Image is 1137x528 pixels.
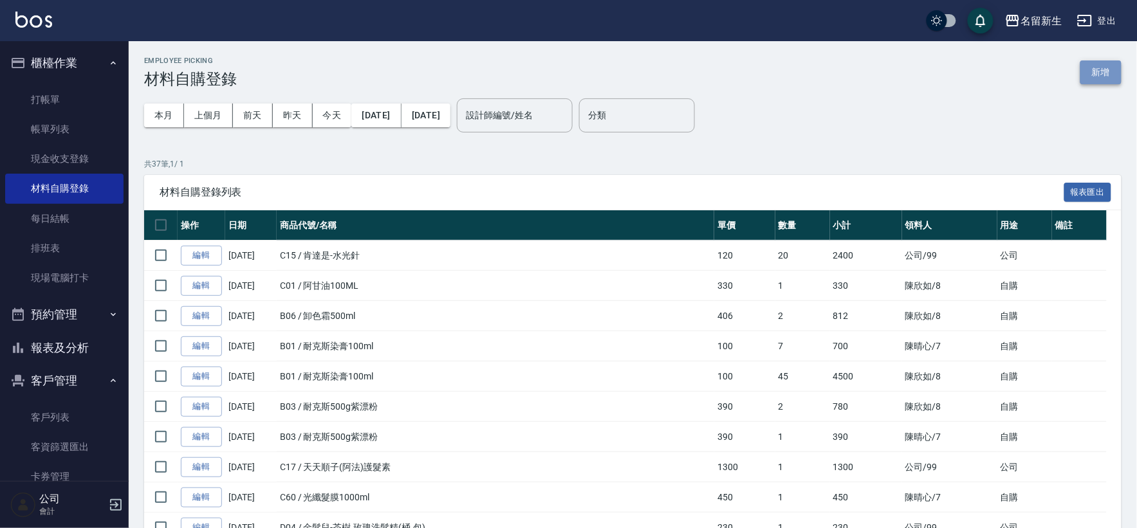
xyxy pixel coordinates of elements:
th: 操作 [178,210,225,241]
a: 每日結帳 [5,204,124,233]
th: 領料人 [902,210,997,241]
button: [DATE] [351,104,401,127]
td: 公司 /99 [902,241,997,271]
td: 陳欣如 /8 [902,271,997,301]
a: 報表匯出 [1064,185,1112,197]
button: 櫃檯作業 [5,46,124,80]
a: 現金收支登錄 [5,144,124,174]
h5: 公司 [39,493,105,505]
button: 客戶管理 [5,364,124,397]
button: 新增 [1080,60,1122,84]
div: 名留新生 [1021,13,1062,29]
td: B01 / 耐克斯染膏100ml [277,331,714,361]
td: 1300 [714,452,775,482]
td: 自購 [997,301,1052,331]
a: 新增 [1080,66,1122,78]
th: 單價 [714,210,775,241]
td: 自購 [997,361,1052,392]
td: [DATE] [225,452,277,482]
td: [DATE] [225,392,277,422]
td: 陳晴心 /7 [902,331,997,361]
a: 編輯 [181,367,222,387]
td: 1 [775,452,830,482]
a: 編輯 [181,276,222,296]
h3: 材料自購登錄 [144,70,237,88]
button: 登出 [1072,9,1122,33]
button: 報表及分析 [5,331,124,365]
td: [DATE] [225,301,277,331]
td: 390 [830,422,902,452]
a: 編輯 [181,457,222,477]
td: 2 [775,301,830,331]
td: 自購 [997,422,1052,452]
td: 陳欣如 /8 [902,301,997,331]
th: 用途 [997,210,1052,241]
td: 390 [714,392,775,422]
button: [DATE] [402,104,450,127]
th: 小計 [830,210,902,241]
td: 390 [714,422,775,452]
button: 報表匯出 [1064,183,1112,203]
td: B03 / 耐克斯500g紫漂粉 [277,422,714,452]
a: 編輯 [181,306,222,326]
th: 日期 [225,210,277,241]
a: 編輯 [181,487,222,507]
td: 330 [830,271,902,301]
td: [DATE] [225,422,277,452]
td: [DATE] [225,241,277,271]
td: 公司 [997,241,1052,271]
td: B03 / 耐克斯500g紫漂粉 [277,392,714,422]
a: 客戶列表 [5,403,124,432]
a: 排班表 [5,233,124,263]
span: 材料自購登錄列表 [160,186,1064,199]
button: 本月 [144,104,184,127]
button: 昨天 [273,104,313,127]
a: 編輯 [181,397,222,417]
th: 商品代號/名稱 [277,210,714,241]
a: 編輯 [181,427,222,447]
td: 450 [714,482,775,513]
td: 公司 [997,452,1052,482]
td: 1300 [830,452,902,482]
td: B01 / 耐克斯染膏100ml [277,361,714,392]
button: 前天 [233,104,273,127]
td: 陳欣如 /8 [902,361,997,392]
a: 材料自購登錄 [5,174,124,203]
button: save [968,8,994,33]
td: [DATE] [225,482,277,513]
td: 自購 [997,482,1052,513]
img: Person [10,492,36,518]
td: 100 [714,331,775,361]
td: 1 [775,482,830,513]
td: 450 [830,482,902,513]
button: 名留新生 [1000,8,1067,34]
td: 45 [775,361,830,392]
td: [DATE] [225,271,277,301]
td: 陳晴心 /7 [902,482,997,513]
td: 陳晴心 /7 [902,422,997,452]
button: 預約管理 [5,298,124,331]
th: 數量 [775,210,830,241]
td: 780 [830,392,902,422]
td: C01 / 阿甘油100ML [277,271,714,301]
td: 自購 [997,331,1052,361]
td: 自購 [997,392,1052,422]
td: 陳欣如 /8 [902,392,997,422]
a: 編輯 [181,246,222,266]
a: 客資篩選匯出 [5,432,124,462]
td: 1 [775,271,830,301]
h2: Employee Picking [144,57,237,65]
td: 自購 [997,271,1052,301]
td: 20 [775,241,830,271]
td: 120 [714,241,775,271]
td: 2400 [830,241,902,271]
td: 公司 /99 [902,452,997,482]
td: 4500 [830,361,902,392]
img: Logo [15,12,52,28]
td: [DATE] [225,361,277,392]
td: B06 / 卸色霜500ml [277,301,714,331]
td: 7 [775,331,830,361]
th: 備註 [1052,210,1107,241]
button: 今天 [313,104,352,127]
td: C17 / 天天順子(阿法)護髮素 [277,452,714,482]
